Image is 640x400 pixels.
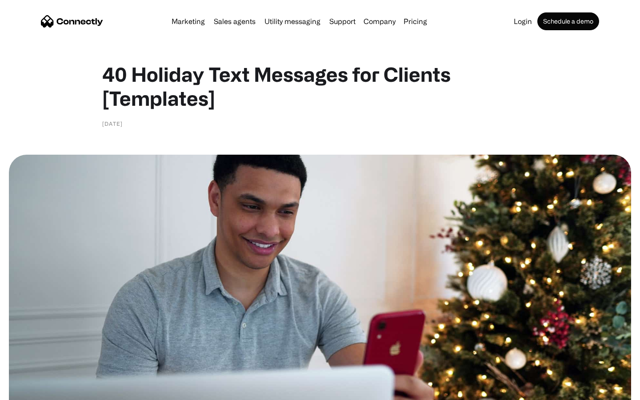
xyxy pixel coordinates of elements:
a: Marketing [168,18,208,25]
a: Support [326,18,359,25]
a: Pricing [400,18,431,25]
a: Schedule a demo [537,12,599,30]
a: Utility messaging [261,18,324,25]
aside: Language selected: English [9,384,53,397]
div: Company [364,15,396,28]
a: Login [510,18,536,25]
div: [DATE] [102,119,123,128]
ul: Language list [18,384,53,397]
a: Sales agents [210,18,259,25]
h1: 40 Holiday Text Messages for Clients [Templates] [102,62,538,110]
